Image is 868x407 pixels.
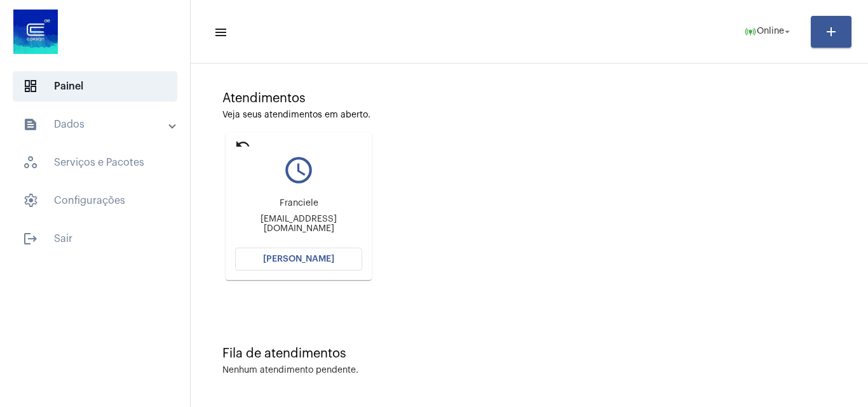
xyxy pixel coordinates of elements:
[235,137,250,152] mat-icon: undo
[222,347,836,361] div: Fila de atendimentos
[736,19,801,44] button: Online
[222,91,836,105] div: Atendimentos
[235,215,362,234] div: [EMAIL_ADDRESS][DOMAIN_NAME]
[23,193,38,208] span: sidenav icon
[263,255,334,264] span: [PERSON_NAME]
[23,117,38,132] mat-icon: sidenav icon
[744,25,757,38] mat-icon: online_prediction
[23,117,170,132] mat-panel-title: Dados
[10,6,61,57] img: d4669ae0-8c07-2337-4f67-34b0df7f5ae4.jpeg
[235,199,362,208] div: Franciele
[13,147,177,178] span: Serviços e Pacotes
[782,26,793,37] mat-icon: arrow_drop_down
[13,185,177,216] span: Configurações
[222,366,358,375] div: Nenhum atendimento pendente.
[214,25,226,40] mat-icon: sidenav icon
[235,248,362,270] button: [PERSON_NAME]
[13,71,177,102] span: Painel
[13,224,177,254] span: Sair
[23,79,38,94] span: sidenav icon
[8,109,190,140] mat-expansion-panel-header: sidenav iconDados
[23,231,38,246] mat-icon: sidenav icon
[222,110,836,120] div: Veja seus atendimentos em aberto.
[824,24,839,39] mat-icon: add
[757,27,784,36] span: Online
[235,154,362,186] mat-icon: query_builder
[23,155,38,170] span: sidenav icon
